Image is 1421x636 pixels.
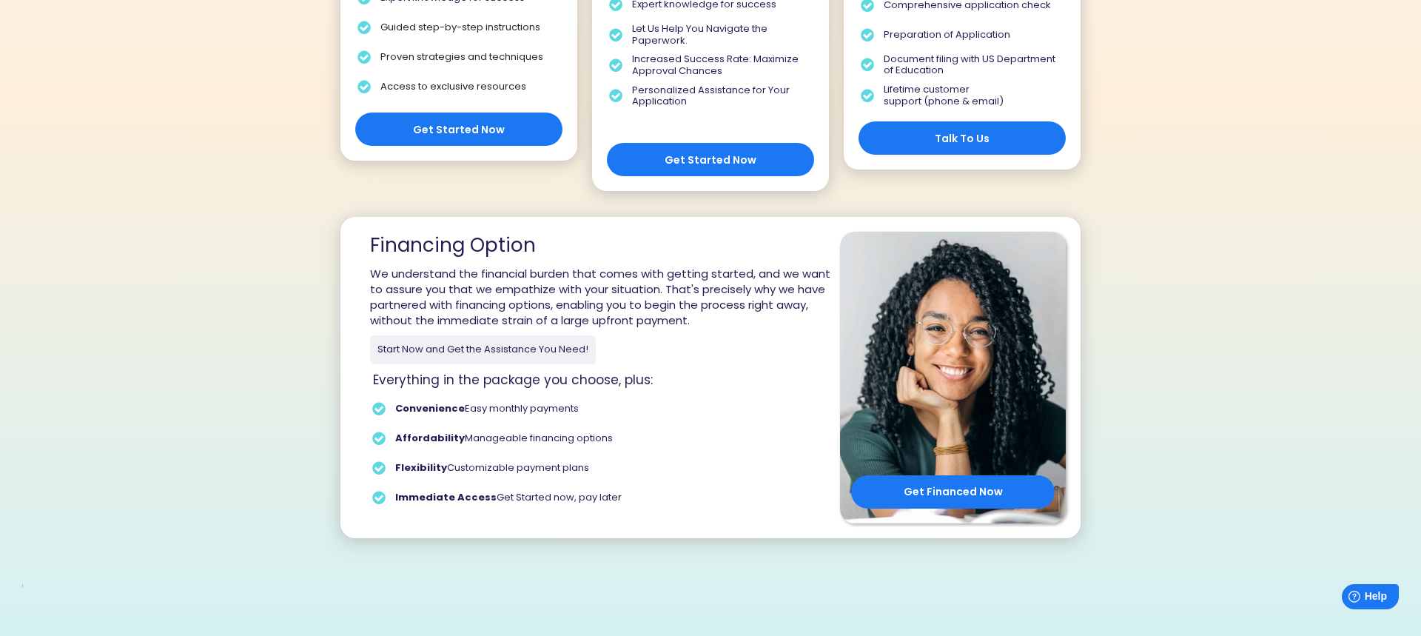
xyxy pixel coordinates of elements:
div: Start Now and Get the Assistance You Need! [377,343,588,356]
div: Increased Success Rate: Maximize Approval Chances [632,53,806,76]
div: Financing Option [370,232,536,258]
div: Preparation of Application [884,29,1010,41]
div: Document filing with US Department of Education [884,53,1058,76]
button: Get Started Now [607,143,814,176]
strong: Immediate Access [395,490,497,504]
div: missing element [22,568,23,592]
div: Proven strategies and techniques [380,51,543,63]
div: Personalized Assistance for Your Application [632,84,806,107]
button: Talk To Us [859,121,1066,155]
div: Easy monthly payments [395,403,579,415]
div: Get Started now, pay later [395,492,622,503]
div: Everything in the package you choose, plus: [373,372,653,389]
div: We understand the financial burden that comes with getting started, and we want to assure you tha... [370,266,840,328]
strong: Affordability [395,431,465,445]
button: Get Started Now [355,113,562,146]
div: Let Us Help You Navigate the Paperwork. [632,23,806,46]
iframe: Help widget launcher [1289,578,1405,620]
div: Customizable payment plans [395,462,589,474]
strong: Convenience [395,401,465,415]
div: Access to exclusive resources [380,81,526,93]
button: Get Financed Now [851,475,1055,509]
strong: Flexibility [395,461,447,475]
div: Manageable financing options [395,432,613,444]
div: Lifetime customer support (phone & email) [884,84,1004,107]
div: Guided step-by-step instructions [380,21,540,33]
